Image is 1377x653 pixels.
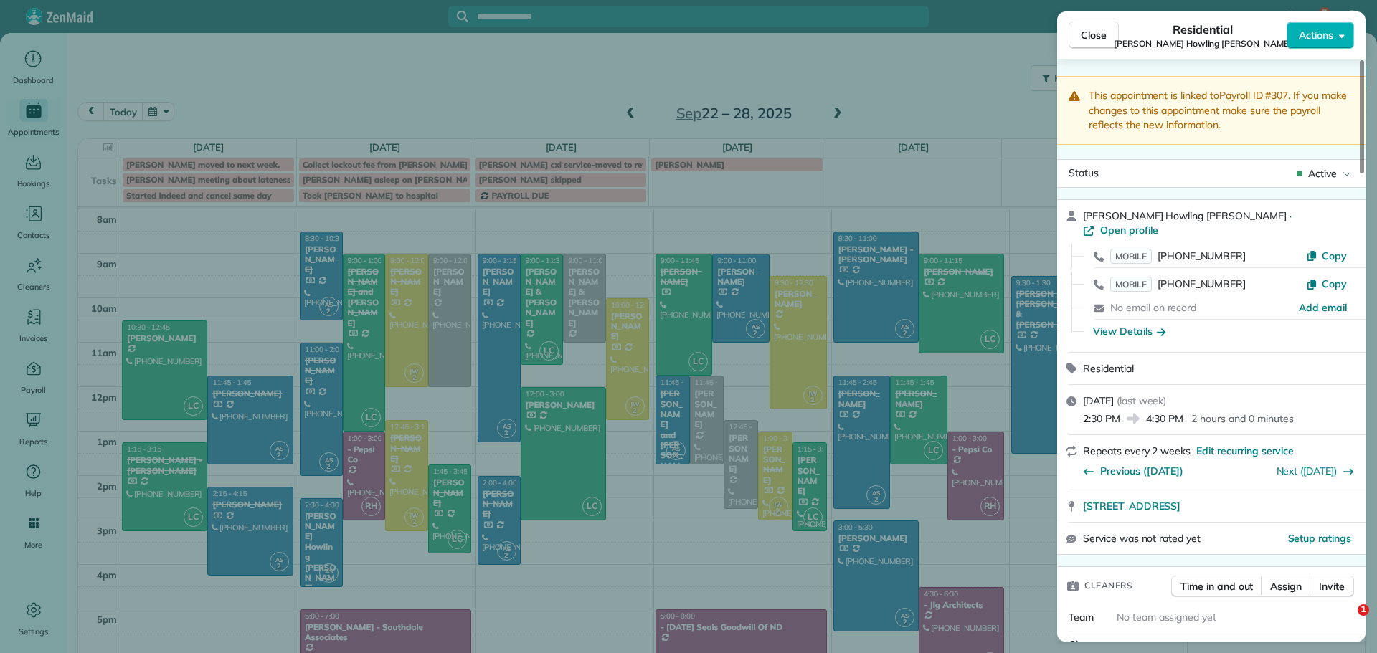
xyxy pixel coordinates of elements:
span: Edit recurring service [1196,444,1294,458]
a: [STREET_ADDRESS] [1083,499,1357,513]
button: Copy [1306,277,1347,291]
span: [DATE] [1083,394,1114,407]
span: Time in and out [1180,579,1253,594]
span: Close [1081,28,1107,42]
span: Previous ([DATE]) [1100,464,1183,478]
span: Residential [1173,21,1234,38]
span: Invite [1319,579,1345,594]
span: Repeats every 2 weeks [1083,444,1191,457]
button: Assign [1261,576,1311,597]
span: This appointment is linked to . If you make changes to this appointment make sure the payroll ref... [1089,89,1347,131]
span: Service was not rated yet [1083,531,1201,546]
span: Cleaners [1084,578,1132,593]
span: Cleaners [1069,638,1109,651]
button: View Details [1093,324,1165,338]
span: MOBILE [1110,277,1152,292]
span: Status [1069,166,1099,179]
span: Assign [1270,579,1302,594]
a: MOBILE[PHONE_NUMBER] [1110,277,1246,291]
span: 2:30 PM [1083,411,1120,426]
p: 2 hours and 0 minutes [1191,411,1293,426]
span: Setup ratings [1288,532,1352,545]
button: Close [1069,22,1119,49]
span: ( last week ) [1117,394,1167,407]
span: Copy [1322,277,1347,290]
span: 4:30 PM [1146,411,1183,426]
button: Copy [1306,249,1347,263]
span: [PHONE_NUMBER] [1158,277,1246,290]
button: Next ([DATE]) [1277,464,1355,478]
button: Invite [1310,576,1354,597]
span: Residential [1083,362,1134,375]
a: Add email [1299,300,1347,315]
span: 1 [1358,604,1369,616]
a: Payroll ID #307 [1219,89,1288,102]
span: [PERSON_NAME] Howling [PERSON_NAME] [1083,209,1287,222]
span: [STREET_ADDRESS] [1083,499,1180,513]
a: MOBILE[PHONE_NUMBER] [1110,249,1246,263]
a: Open profile [1083,223,1158,237]
a: Next ([DATE]) [1277,464,1338,477]
span: · [1287,210,1295,221]
button: Previous ([DATE]) [1083,464,1183,478]
span: [PHONE_NUMBER] [1158,249,1246,262]
span: Team [1069,611,1094,624]
span: Open profile [1100,223,1158,237]
span: Actions [1299,28,1333,42]
span: Copy [1322,249,1347,262]
iframe: Intercom live chat [1328,604,1363,639]
button: Time in and out [1171,576,1262,597]
span: Active [1308,166,1337,181]
span: MOBILE [1110,249,1152,264]
span: No team assigned yet [1117,611,1216,624]
span: No email on record [1110,301,1196,314]
button: Setup ratings [1288,531,1352,545]
span: [PERSON_NAME] Howling [PERSON_NAME] [1114,38,1292,49]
